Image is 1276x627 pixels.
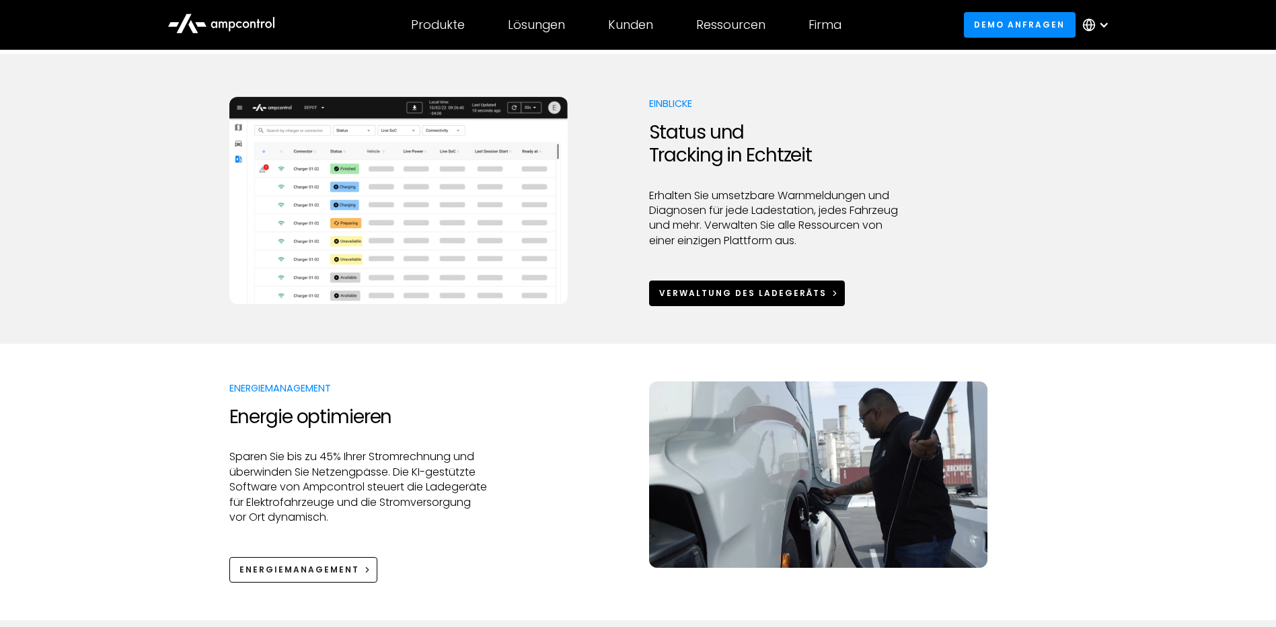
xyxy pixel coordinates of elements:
[508,17,565,32] div: Lösungen
[649,381,987,568] img: Ampcontrol EV fleet charging solutions for energy management
[649,121,908,166] h2: Status und Tracking in Echtzeit
[229,557,378,582] a: Energiemanagement
[411,17,465,32] div: Produkte
[649,97,908,110] p: Einblicke
[809,17,841,32] div: Firma
[229,406,488,429] h2: Energie optimieren
[649,188,908,249] p: Erhalten Sie umsetzbare Warnmeldungen und Diagnosen für jede Ladestation, jedes Fahrzeug und mehr...
[964,12,1076,37] a: Demo anfragen
[229,449,488,525] p: Sparen Sie bis zu 45% Ihrer Stromrechnung und überwinden Sie Netzengpässe. Die KI-gestützte Softw...
[608,17,653,32] div: Kunden
[229,381,488,395] p: Energiemanagement
[696,17,765,32] div: Ressourcen
[649,281,846,305] a: Verwaltung des Ladegeräts
[659,287,827,299] div: Verwaltung des Ladegeräts
[239,564,359,576] div: Energiemanagement
[229,97,568,304] img: Ampcontrol EV charging management system for on time departure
